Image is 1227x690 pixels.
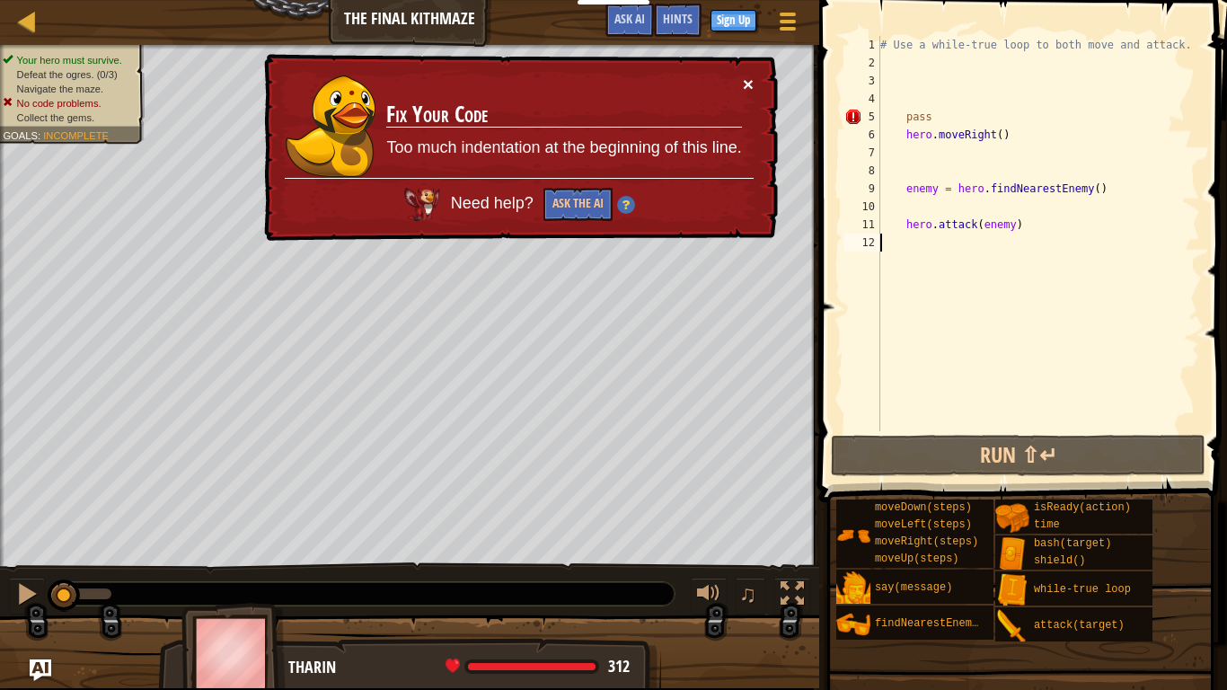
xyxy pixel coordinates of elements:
[995,609,1029,643] img: portrait.png
[844,198,880,216] div: 10
[1034,518,1060,531] span: time
[844,216,880,234] div: 11
[617,196,635,214] img: Hint
[288,656,643,679] div: Tharin
[844,180,880,198] div: 9
[995,537,1029,571] img: portrait.png
[30,659,51,681] button: Ask AI
[743,75,754,93] button: ×
[995,573,1029,607] img: portrait.png
[3,96,134,111] li: No code problems.
[286,75,375,177] img: duck_okar.png
[17,83,104,94] span: Navigate the maze.
[17,97,102,109] span: No code problems.
[3,82,134,96] li: Navigate the maze.
[1034,501,1131,514] span: isReady(action)
[774,578,810,615] button: Toggle fullscreen
[844,72,880,90] div: 3
[3,111,134,125] li: Collect the gems.
[711,10,756,31] button: Sign Up
[844,162,880,180] div: 8
[844,144,880,162] div: 7
[3,53,134,67] li: Your hero must survive.
[875,617,992,630] span: findNearestEnemy()
[844,36,880,54] div: 1
[836,518,870,553] img: portrait.png
[844,54,880,72] div: 2
[875,518,972,531] span: moveLeft(steps)
[844,90,880,108] div: 4
[995,501,1029,535] img: portrait.png
[1034,537,1111,550] span: bash(target)
[691,578,727,615] button: Adjust volume
[17,68,118,80] span: Defeat the ogres. (0/3)
[608,655,630,677] span: 312
[17,54,122,66] span: Your hero must survive.
[17,111,95,123] span: Collect the gems.
[663,10,693,27] span: Hints
[386,137,741,160] p: Too much indentation at the beginning of this line.
[836,571,870,606] img: portrait.png
[1034,583,1131,596] span: while-true loop
[1034,554,1086,567] span: shield()
[543,188,613,221] button: Ask the AI
[1034,619,1125,632] span: attack(target)
[446,659,630,675] div: health: 312 / 312
[404,188,440,220] img: AI
[844,108,880,126] div: 5
[3,67,134,82] li: Defeat the ogres.
[875,553,959,565] span: moveUp(steps)
[875,535,978,548] span: moveRight(steps)
[844,126,880,144] div: 6
[875,501,972,514] span: moveDown(steps)
[614,10,645,27] span: Ask AI
[739,580,757,607] span: ♫
[451,194,538,212] span: Need help?
[3,129,38,141] span: Goals
[605,4,654,37] button: Ask AI
[43,129,109,141] span: Incomplete
[765,4,810,46] button: Show game menu
[736,578,766,615] button: ♫
[831,435,1205,476] button: Run ⇧↵
[844,234,880,252] div: 12
[836,607,870,641] img: portrait.png
[38,129,43,141] span: :
[875,581,952,594] span: say(message)
[386,102,741,128] h3: Fix Your Code
[9,578,45,615] button: Ctrl + P: Pause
